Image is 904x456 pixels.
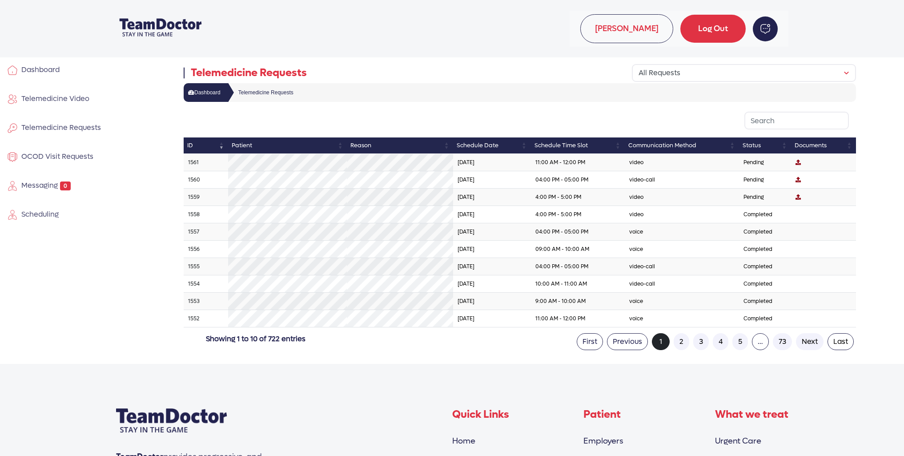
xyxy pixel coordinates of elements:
td: video [625,206,739,223]
a: 1555 [188,263,200,270]
td: voice [625,310,739,327]
td: 10:00 AM - 11:00 AM [531,275,625,292]
input: Search [744,112,849,129]
th: Reason: activate to sort column ascending [347,137,453,153]
td: Completed [739,275,791,292]
a: Employers [583,436,623,446]
td: [DATE] [453,171,530,188]
div: Showing 1 to 10 of 722 entries [206,330,305,344]
img: employe.svg [7,181,18,191]
td: video [625,153,739,171]
td: [DATE] [453,153,530,171]
td: Pending [739,153,791,171]
a: 1559 [188,194,200,201]
a: 1561 [188,159,199,166]
td: [DATE] [453,223,530,240]
a: Urgent Care [715,436,761,446]
a: 1557 [188,228,199,235]
span: [PERSON_NAME] [580,14,673,43]
th: Status: activate to sort column ascending [739,137,791,153]
td: [DATE] [453,188,530,206]
th: Schedule Date: activate to sort column ascending [453,137,530,153]
th: Patient: activate to sort column ascending [228,137,347,153]
td: 11:00 AM - 12:00 PM [531,310,625,327]
h4: Quick Links [452,408,584,432]
td: [DATE] [453,240,530,258]
td: 4:00 PM - 5:00 PM [531,188,625,206]
img: key.svg [7,123,18,133]
img: Team doctor Logo [116,408,227,433]
a: 1554 [188,280,200,287]
span: Messaging [18,181,58,190]
h4: Patient [583,408,715,432]
span: Telemedicine Requests [18,123,101,132]
td: Completed [739,223,791,240]
span: Telemedicine Video [18,94,89,103]
td: 04:00 PM - 05:00 PM [531,258,625,275]
img: membership.svg [7,152,18,162]
td: [DATE] [453,292,530,310]
td: voice [625,240,739,258]
td: [DATE] [453,258,530,275]
td: Completed [739,240,791,258]
h4: What we treat [715,408,788,432]
span: Scheduling [18,210,59,219]
a: 1552 [188,315,199,322]
td: [DATE] [453,206,530,223]
a: Home [452,436,475,446]
td: video-call [625,171,739,188]
td: voice [625,223,739,240]
td: 4:00 PM - 5:00 PM [531,206,625,223]
td: Pending [739,171,791,188]
td: Completed [739,258,791,275]
td: 11:00 AM - 12:00 PM [531,153,625,171]
td: 04:00 PM - 05:00 PM [531,171,625,188]
td: video-call [625,258,739,275]
span: Dashboard [18,65,60,74]
th: Schedule Time Slot: activate to sort column ascending [531,137,625,153]
td: video [625,188,739,206]
img: home.svg [7,65,18,76]
li: Telemedicine Requests [221,83,293,102]
td: Completed [739,310,791,327]
td: [DATE] [453,310,530,327]
span: 0 [60,182,71,190]
td: 09:00 AM - 10:00 AM [531,240,625,258]
td: 04:00 PM - 05:00 PM [531,223,625,240]
a: 1556 [188,246,200,253]
td: voice [625,292,739,310]
th: Communication Method: activate to sort column ascending [625,137,739,153]
td: video-call [625,275,739,292]
a: 1560 [188,176,200,183]
td: Completed [739,206,791,223]
th: ID: activate to sort column ascending [184,137,228,153]
td: Pending [739,188,791,206]
a: 1553 [188,298,200,305]
td: Completed [739,292,791,310]
a: Dashboard [184,83,221,102]
a: 1558 [188,211,200,218]
a: Log Out [680,15,746,43]
td: [DATE] [453,275,530,292]
td: 9:00 AM - 10:00 AM [531,292,625,310]
span: OCOD Visit Requests [18,152,93,161]
img: noti-msg.svg [753,16,778,41]
p: Telemedicine Requests [184,65,307,81]
img: employe.svg [7,210,18,220]
th: Documents: activate to sort column ascending [791,137,856,153]
img: user.svg [7,94,18,105]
